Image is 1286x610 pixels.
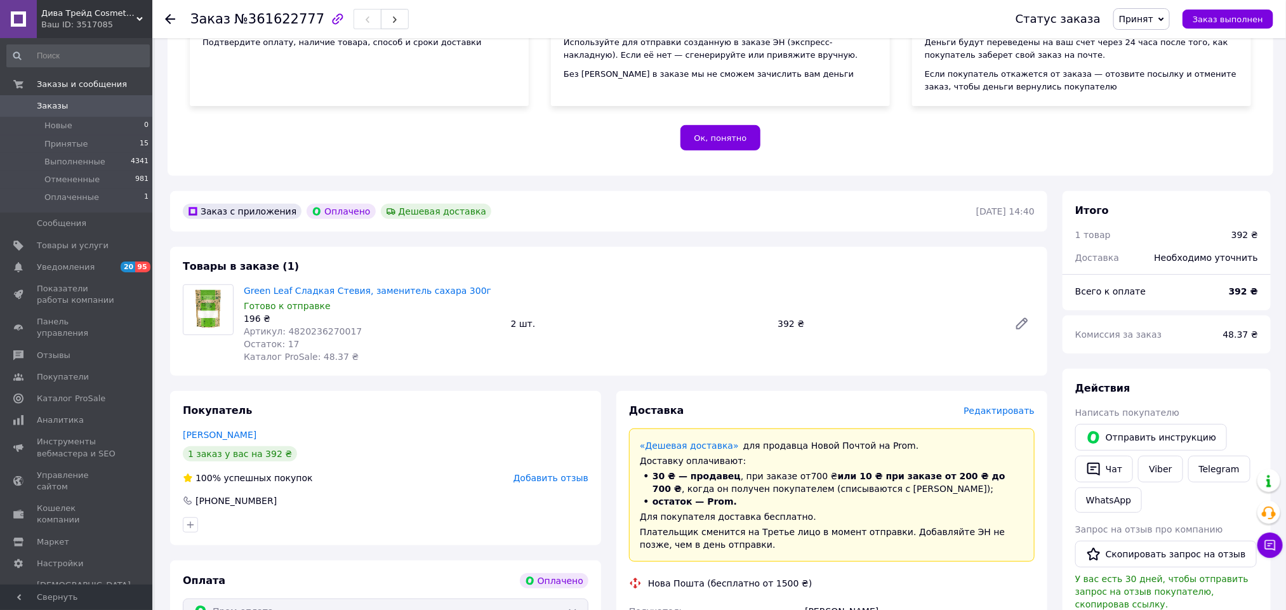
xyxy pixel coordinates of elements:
div: Деньги будут переведены на ваш счет через 24 часа после того, как покупатель заберет свой заказ н... [925,36,1238,62]
button: Отправить инструкцию [1075,424,1227,451]
span: Готово к отправке [244,301,331,311]
span: Всего к оплате [1075,286,1146,296]
span: Ок, понятно [694,133,746,143]
button: Скопировать запрос на отзыв [1075,541,1257,567]
span: Заказ [190,11,230,27]
li: , при заказе от 700 ₴ , когда он получен покупателем (списываются с [PERSON_NAME]); [640,470,1024,495]
div: Статус заказа [1016,13,1101,25]
button: Заказ выполнен [1183,10,1273,29]
a: Viber [1138,456,1183,482]
span: Покупатель [183,404,252,416]
div: Подтвердите оплату, наличие товара, способ и сроки доставки [202,36,516,49]
span: Оплаченные [44,192,99,203]
span: 20 [121,262,135,272]
span: Каталог ProSale [37,393,105,404]
span: Артикул: 4820236270017 [244,326,362,336]
span: Заказы [37,100,68,112]
span: 100% [196,473,221,483]
div: успешных покупок [183,472,313,484]
span: 0 [144,120,149,131]
div: Используйте для отправки созданную в заказе ЭН (экспресс-накладную). Если её нет — сгенерируйте и... [564,36,877,62]
span: 48.37 ₴ [1223,329,1258,340]
span: 1 [144,192,149,203]
span: Выполненные [44,156,105,168]
div: Вернуться назад [165,13,175,25]
div: 1 заказ у вас на 392 ₴ [183,446,297,461]
span: 4341 [131,156,149,168]
div: Доставку оплачивают: [640,454,1024,467]
span: Остаток: 17 [244,339,300,349]
button: Ок, понятно [680,125,760,150]
span: Уведомления [37,262,95,273]
span: 981 [135,174,149,185]
span: Редактировать [964,406,1035,416]
span: Маркет [37,536,69,548]
span: Принят [1119,14,1153,24]
span: Итого [1075,204,1109,216]
span: Панель управления [37,316,117,339]
span: Заказы и сообщения [37,79,127,90]
span: Инструменты вебмастера и SEO [37,436,117,459]
div: 392 ₴ [772,315,1004,333]
span: Доставка [629,404,684,416]
div: 2 шт. [506,315,773,333]
div: Нова Пошта (бесплатно от 1500 ₴) [645,577,815,590]
span: Сообщения [37,218,86,229]
div: Необходимо уточнить [1147,244,1266,272]
span: 30 ₴ — продавец [653,471,741,481]
span: Новые [44,120,72,131]
span: Доставка [1075,253,1119,263]
button: Чат с покупателем [1257,533,1283,558]
b: 392 ₴ [1229,286,1258,296]
span: Управление сайтом [37,470,117,493]
div: для продавца Новой Почтой на Prom. [640,439,1024,452]
span: Дива Трейд Cosmetics & Household [41,8,136,19]
span: Товары в заказе (1) [183,260,299,272]
span: 1 товар [1075,230,1111,240]
div: [PHONE_NUMBER] [194,494,278,507]
div: Без [PERSON_NAME] в заказе мы не сможем зачислить вам деньги [564,68,877,81]
span: Запрос на отзыв про компанию [1075,524,1223,534]
time: [DATE] 14:40 [976,206,1035,216]
span: Покупатели [37,371,89,383]
span: Заказ выполнен [1193,15,1263,24]
a: [PERSON_NAME] [183,430,256,440]
span: или 10 ₴ при заказе от 200 ₴ до 700 ₴ [653,471,1005,494]
div: Заказ с приложения [183,204,302,219]
span: Настройки [37,558,83,569]
span: Аналитика [37,414,84,426]
span: 15 [140,138,149,150]
span: Написать покупателю [1075,408,1179,418]
div: 392 ₴ [1231,229,1258,241]
span: Товары и услуги [37,240,109,251]
span: Принятые [44,138,88,150]
input: Поиск [6,44,150,67]
span: Отзывы [37,350,70,361]
a: Telegram [1188,456,1250,482]
div: Оплачено [520,573,588,588]
span: Показатели работы компании [37,283,117,306]
span: Каталог ProSale: 48.37 ₴ [244,352,359,362]
a: Редактировать [1009,311,1035,336]
span: №361622777 [234,11,324,27]
span: Отмененные [44,174,100,185]
span: 95 [135,262,150,272]
span: Оплата [183,574,225,587]
div: Если покупатель откажется от заказа — отозвите посылку и отмените заказ, чтобы деньги вернулись п... [925,68,1238,93]
a: «Дешевая доставка» [640,441,739,451]
div: 196 ₴ [244,312,501,325]
div: Плательщик сменится на Третье лицо в момент отправки. Добавляйте ЭН не позже, чем в день отправки. [640,526,1024,551]
span: У вас есть 30 дней, чтобы отправить запрос на отзыв покупателю, скопировав ссылку. [1075,574,1249,609]
span: остаток — Prom. [653,496,737,507]
a: Green Leaf Сладкая Стевия, заменитель сахара 300г [244,286,491,296]
div: Для покупателя доставка бесплатно. [640,510,1024,523]
span: Комиссия за заказ [1075,329,1162,340]
img: Green Leaf Сладкая Стевия, заменитель сахара 300г [183,285,233,335]
div: Дешевая доставка [381,204,492,219]
button: Чат [1075,456,1133,482]
div: Ваш ID: 3517085 [41,19,152,30]
span: Кошелек компании [37,503,117,526]
div: Оплачено [307,204,375,219]
a: WhatsApp [1075,487,1142,513]
span: Добавить отзыв [514,473,588,483]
